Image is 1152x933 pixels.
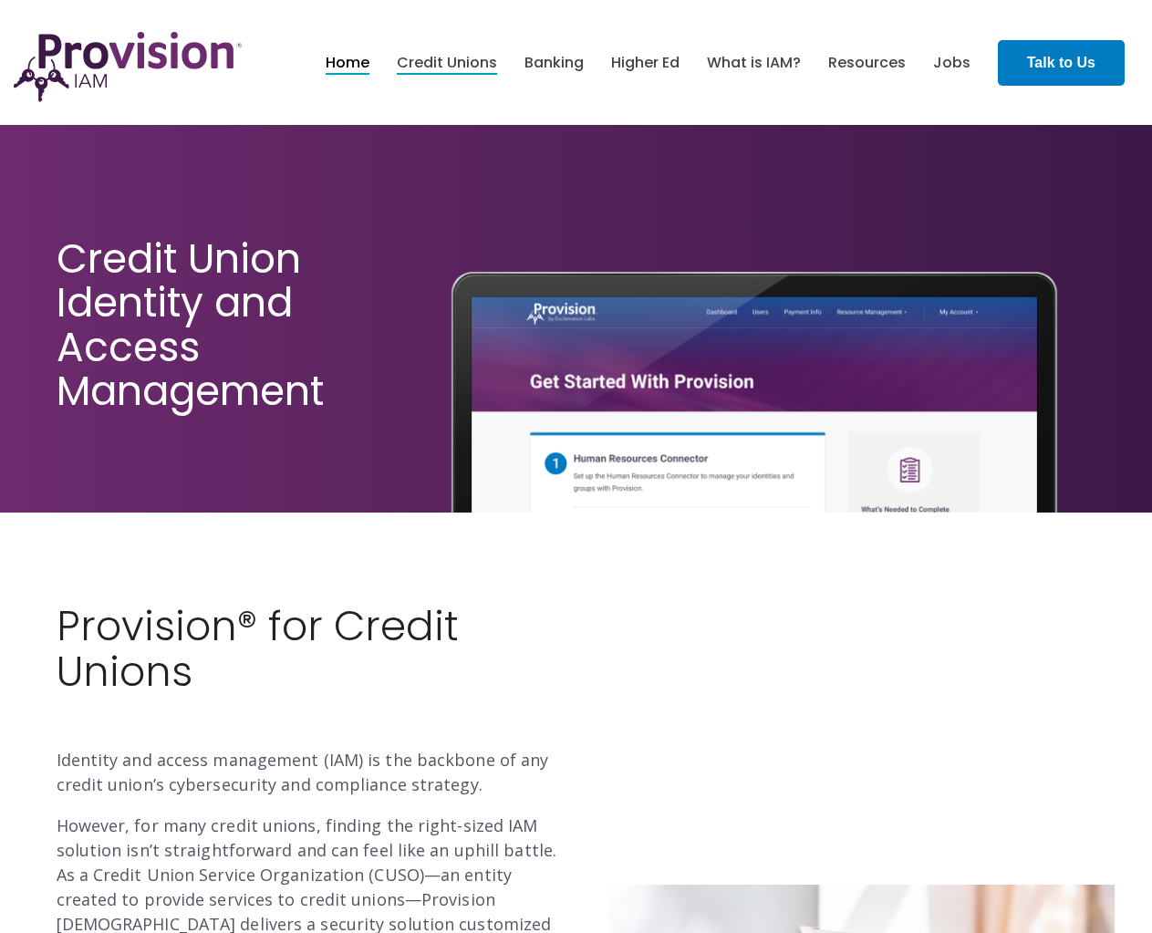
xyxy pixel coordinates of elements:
a: Jobs [933,47,970,78]
a: Home [326,47,369,78]
span: Credit Union Identity and Access Management [57,231,324,419]
nav: menu [312,34,984,92]
a: Credit Unions [397,47,497,78]
h2: Provision® for Credit Unions [57,604,563,740]
a: Banking [524,47,584,78]
a: Talk to Us [998,40,1125,86]
a: What is IAM? [707,47,801,78]
a: Resources [828,47,906,78]
p: Identity and access management (IAM) is the backbone of any credit union’s cybersecurity and comp... [57,748,563,797]
strong: Talk to Us [1027,55,1095,70]
a: Higher Ed [611,47,680,78]
img: ProvisionIAM-Logo-Purple [14,32,242,102]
